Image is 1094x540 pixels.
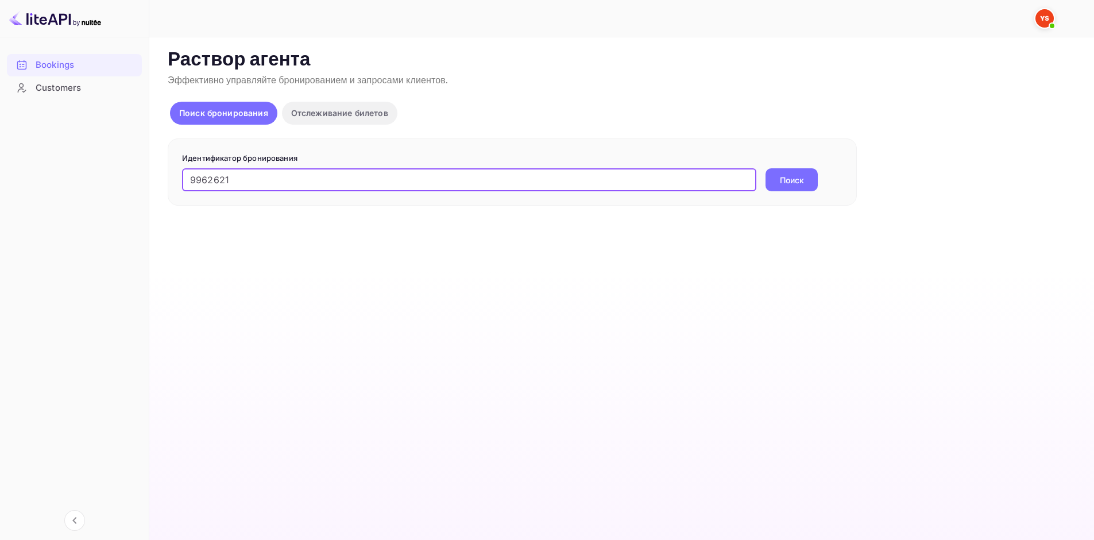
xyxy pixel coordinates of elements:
[36,59,136,72] div: Bookings
[182,168,756,191] input: Введите идентификатор бронирования (например, 63782194)
[780,174,804,186] ya-tr-span: Поиск
[7,54,142,76] div: Bookings
[182,153,297,163] ya-tr-span: Идентификатор бронирования
[168,75,448,87] ya-tr-span: Эффективно управляйте бронированием и запросами клиентов.
[7,77,142,99] div: Customers
[36,82,136,95] div: Customers
[291,108,388,118] ya-tr-span: Отслеживание билетов
[7,54,142,75] a: Bookings
[7,77,142,98] a: Customers
[168,48,311,72] ya-tr-span: Раствор агента
[64,510,85,531] button: Свернуть навигацию
[179,108,268,118] ya-tr-span: Поиск бронирования
[766,168,818,191] button: Поиск
[1035,9,1054,28] img: Служба Поддержки Яндекса
[9,9,101,28] img: Логотип LiteAPI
